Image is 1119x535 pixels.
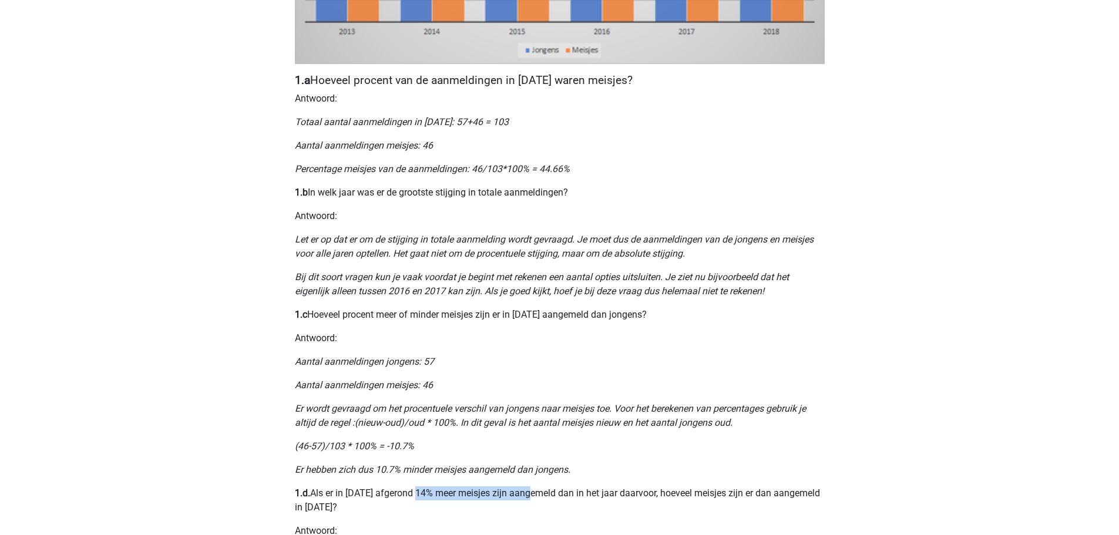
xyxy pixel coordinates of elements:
i: Percentage meisjes van de aanmeldingen: 46/103*100% = 44.66% [295,163,570,174]
p: Antwoord: [295,209,825,223]
i: Let er op dat er om de stijging in totale aanmelding wordt gevraagd. Je moet dus de aanmeldingen ... [295,234,814,259]
p: Hoeveel procent meer of minder meisjes zijn er in [DATE] aangemeld dan jongens? [295,308,825,322]
i: Totaal aantal aanmeldingen in [DATE]: 57+46 = 103 [295,116,509,127]
i: Bij dit soort vragen kun je vaak voordat je begint met rekenen een aantal opties uitsluiten. Je z... [295,271,789,297]
i: Aantal aanmeldingen jongens: 57 [295,356,434,367]
p: Antwoord: [295,92,825,106]
i: Aantal aanmeldingen meisjes: 46 [295,140,433,151]
i: Aantal aanmeldingen meisjes: 46 [295,379,433,391]
p: In welk jaar was er de grootste stijging in totale aanmeldingen? [295,186,825,200]
b: 1.c [295,309,307,320]
p: Antwoord: [295,331,825,345]
b: 1.d. [295,487,310,499]
i: (46-57)/103 * 100% = -10.7% [295,440,414,452]
i: Er wordt gevraagd om het procentuele verschil van jongens naar meisjes toe. Voor het berekenen va... [295,403,806,428]
b: 1.a [295,73,310,87]
p: Als er in [DATE] afgerond 14% meer meisjes zijn aangemeld dan in het jaar daarvoor, hoeveel meisj... [295,486,825,514]
b: 1.b [295,187,308,198]
h4: Hoeveel procent van de aanmeldingen in [DATE] waren meisjes? [295,73,825,87]
i: Er hebben zich dus 10.7% minder meisjes aangemeld dan jongens. [295,464,570,475]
